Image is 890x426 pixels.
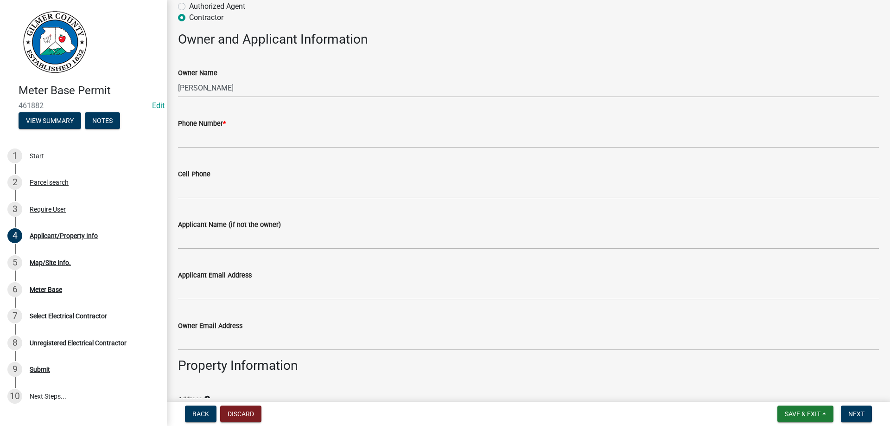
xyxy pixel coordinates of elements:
div: 9 [7,362,22,377]
div: 2 [7,175,22,190]
div: Meter Base [30,286,62,293]
div: 3 [7,202,22,217]
div: 7 [7,309,22,323]
a: Edit [152,101,165,110]
h3: Property Information [178,358,879,374]
button: Save & Exit [777,406,833,422]
label: Cell Phone [178,171,210,178]
div: 4 [7,228,22,243]
i: info [204,395,210,402]
wm-modal-confirm: Edit Application Number [152,101,165,110]
label: Phone Number [178,121,226,127]
h4: Meter Base Permit [19,84,159,97]
h3: Owner and Applicant Information [178,32,879,47]
div: Map/Site Info. [30,259,71,266]
label: Applicant Name (if not the owner) [178,222,281,228]
div: Applicant/Property Info [30,232,98,239]
wm-modal-confirm: Summary [19,117,81,125]
div: Select Electrical Contractor [30,313,107,319]
div: 1 [7,148,22,163]
label: Authorized Agent [189,1,245,12]
div: Parcel search [30,179,69,186]
div: Start [30,153,44,159]
div: Submit [30,366,50,373]
button: Next [841,406,872,422]
div: 5 [7,255,22,270]
label: Owner Name [178,70,217,77]
div: 8 [7,336,22,350]
button: Notes [85,112,120,129]
div: Unregistered Electrical Contractor [30,340,127,346]
wm-modal-confirm: Notes [85,117,120,125]
button: Discard [220,406,261,422]
span: Back [192,410,209,418]
span: Save & Exit [785,410,820,418]
label: Owner Email Address [178,323,242,329]
span: 461882 [19,101,148,110]
button: Back [185,406,216,422]
label: Applicant Email Address [178,272,252,279]
img: Gilmer County, Georgia [19,10,88,74]
label: Address [178,397,202,403]
div: Require User [30,206,66,213]
span: Next [848,410,865,418]
label: Contractor [189,12,223,23]
button: View Summary [19,112,81,129]
div: 10 [7,389,22,404]
div: 6 [7,282,22,297]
